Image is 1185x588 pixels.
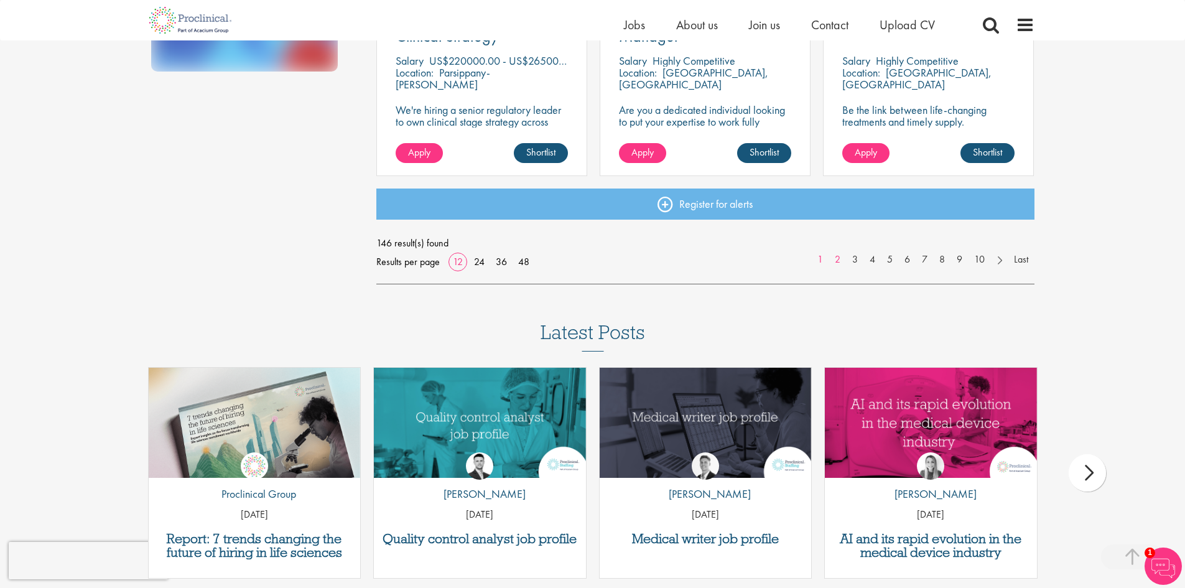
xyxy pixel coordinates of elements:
img: AI and Its Impact on the Medical Device Industry | Proclinical [825,368,1037,478]
img: Chatbot [1145,548,1182,585]
a: Apply [842,143,890,163]
a: Link to a post [374,368,586,478]
p: Be the link between life-changing treatments and timely supply. [842,104,1015,128]
a: Senior Director, Regulatory Clinical Strategy [396,13,568,44]
p: [DATE] [825,508,1037,522]
p: [DATE] [374,508,586,522]
a: Shortlist [737,143,791,163]
span: Apply [855,146,877,159]
a: About us [676,17,718,33]
span: Salary [842,54,870,68]
img: Proclinical: Life sciences hiring trends report 2025 [149,368,361,487]
a: Joshua Godden [PERSON_NAME] [434,452,526,508]
span: 1 [1145,548,1155,558]
a: Contract Clinical Data Manager [619,13,791,44]
p: [PERSON_NAME] [885,486,977,502]
img: Medical writer job profile [600,368,812,478]
p: [GEOGRAPHIC_DATA], [GEOGRAPHIC_DATA] [619,65,768,91]
a: Last [1008,253,1034,267]
a: 24 [470,255,489,268]
p: [PERSON_NAME] [659,486,751,502]
h3: Latest Posts [541,322,645,352]
a: Report: 7 trends changing the future of hiring in life sciences [155,532,355,559]
a: 4 [863,253,881,267]
img: quality control analyst job profile [374,368,586,478]
a: Link to a post [600,368,812,478]
a: 36 [491,255,511,268]
a: Link to a post [825,368,1037,478]
span: Salary [396,54,424,68]
p: Parsippany-[PERSON_NAME][GEOGRAPHIC_DATA], [GEOGRAPHIC_DATA] [396,65,501,115]
img: Joshua Godden [466,452,493,480]
span: Location: [396,65,434,80]
a: Shortlist [960,143,1015,163]
div: next [1069,454,1106,492]
a: 9 [950,253,969,267]
a: Apply [619,143,666,163]
img: George Watson [692,452,719,480]
img: Proclinical Group [241,452,268,480]
span: Location: [619,65,657,80]
a: Contact [811,17,848,33]
a: Shortlist [514,143,568,163]
a: Jobs [624,17,645,33]
a: 2 [829,253,847,267]
a: Upload CV [880,17,935,33]
a: 7 [916,253,934,267]
span: 146 result(s) found [376,234,1034,253]
p: Proclinical Group [212,486,296,502]
a: George Watson [PERSON_NAME] [659,452,751,508]
a: Quality control analyst job profile [380,532,580,546]
a: Proclinical Group Proclinical Group [212,452,296,508]
p: US$220000.00 - US$265000 per annum + Highly Competitive Salary [429,54,736,68]
iframe: reCAPTCHA [9,542,168,579]
a: 1 [811,253,829,267]
a: 10 [968,253,991,267]
a: 48 [514,255,534,268]
p: [PERSON_NAME] [434,486,526,502]
a: Link to a post [149,368,361,478]
span: Apply [408,146,430,159]
a: Hannah Burke [PERSON_NAME] [885,452,977,508]
span: Salary [619,54,647,68]
a: Join us [749,17,780,33]
a: 3 [846,253,864,267]
span: Apply [631,146,654,159]
p: Highly Competitive [876,54,959,68]
a: 12 [448,255,467,268]
p: [DATE] [600,508,812,522]
a: AI and its rapid evolution in the medical device industry [831,532,1031,559]
p: We're hiring a senior regulatory leader to own clinical stage strategy across multiple programs. [396,104,568,139]
a: Apply [396,143,443,163]
a: 6 [898,253,916,267]
p: [DATE] [149,508,361,522]
a: Register for alerts [376,189,1034,220]
span: Results per page [376,253,440,271]
img: Hannah Burke [917,452,944,480]
a: Medical writer job profile [606,532,806,546]
p: Are you a dedicated individual looking to put your expertise to work fully flexibly in a remote p... [619,104,791,139]
p: Highly Competitive [653,54,735,68]
p: [GEOGRAPHIC_DATA], [GEOGRAPHIC_DATA] [842,65,992,91]
a: 5 [881,253,899,267]
span: Location: [842,65,880,80]
a: 8 [933,253,951,267]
